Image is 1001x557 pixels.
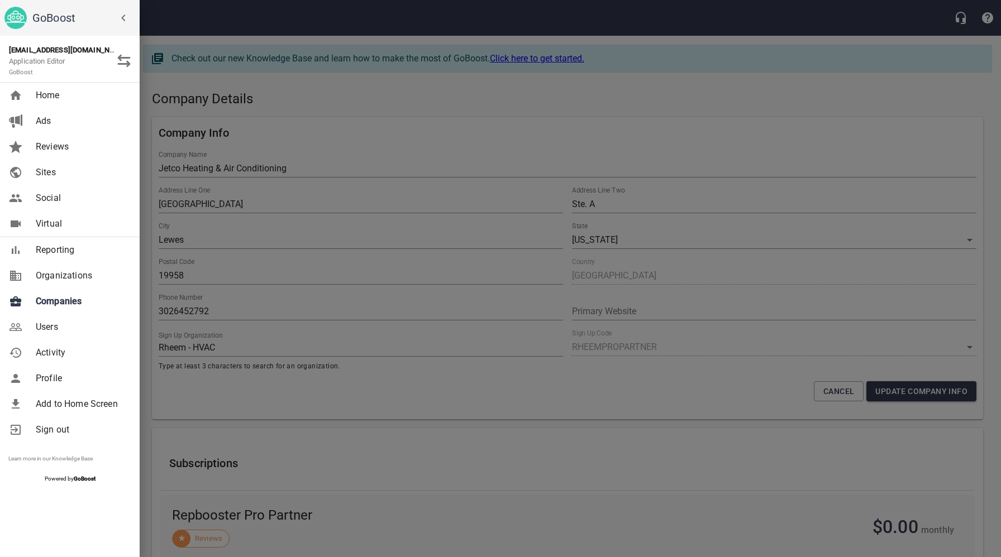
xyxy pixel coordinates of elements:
a: Learn more in our Knowledge Base [8,455,93,462]
span: Profile [36,372,126,385]
span: Users [36,320,126,334]
span: Home [36,89,126,102]
span: Add to Home Screen [36,397,126,411]
span: Reviews [36,140,126,153]
span: Social [36,191,126,205]
span: Powered by [45,476,96,482]
strong: GoBoost [74,476,96,482]
span: Activity [36,346,126,359]
span: Organizations [36,269,126,282]
small: GoBoost [9,69,33,76]
span: Companies [36,295,126,308]
span: Ads [36,114,126,128]
strong: [EMAIL_ADDRESS][DOMAIN_NAME] [9,46,127,54]
h6: GoBoost [32,9,135,27]
span: Virtual [36,217,126,231]
button: Switch Role [111,47,137,74]
span: Sign out [36,423,126,436]
span: Reporting [36,243,126,257]
span: Application Editor [9,57,65,76]
span: Sites [36,166,126,179]
img: go_boost_head.png [4,7,27,29]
